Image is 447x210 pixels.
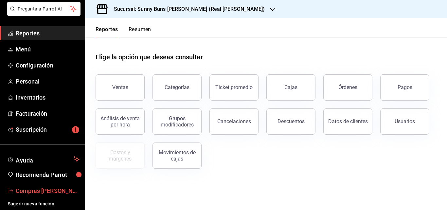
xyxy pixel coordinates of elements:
[96,52,203,62] h1: Elige la opción que deseas consultar
[18,6,70,12] span: Pregunta a Parrot AI
[323,74,372,101] button: Órdenes
[165,84,189,90] div: Categorías
[157,149,197,162] div: Movimientos de cajas
[215,84,253,90] div: Ticket promedio
[16,125,80,134] span: Suscripción
[217,118,251,124] div: Cancelaciones
[96,26,151,37] div: navigation tabs
[152,108,202,135] button: Grupos modificadores
[16,61,80,70] span: Configuración
[96,74,145,101] button: Ventas
[109,5,265,13] h3: Sucursal: Sunny Buns [PERSON_NAME] (Real [PERSON_NAME])
[5,10,80,17] a: Pregunta a Parrot AI
[8,200,80,207] span: Sugerir nueva función
[16,29,80,38] span: Reportes
[380,108,429,135] button: Usuarios
[152,143,202,169] button: Movimientos de cajas
[96,143,145,169] button: Contrata inventarios para ver este reporte
[16,77,80,86] span: Personal
[209,74,259,101] button: Ticket promedio
[338,84,357,90] div: Órdenes
[16,186,80,195] span: Compras [PERSON_NAME]
[284,84,298,91] div: Cajas
[152,74,202,101] button: Categorías
[16,170,80,179] span: Recomienda Parrot
[96,26,118,37] button: Reportes
[16,155,71,163] span: Ayuda
[100,115,140,128] div: Análisis de venta por hora
[323,108,372,135] button: Datos de clientes
[266,108,315,135] button: Descuentos
[398,84,412,90] div: Pagos
[328,118,368,124] div: Datos de clientes
[157,115,197,128] div: Grupos modificadores
[277,118,305,124] div: Descuentos
[129,26,151,37] button: Resumen
[112,84,128,90] div: Ventas
[100,149,140,162] div: Costos y márgenes
[16,45,80,54] span: Menú
[96,108,145,135] button: Análisis de venta por hora
[395,118,415,124] div: Usuarios
[380,74,429,101] button: Pagos
[266,74,315,101] a: Cajas
[7,2,80,16] button: Pregunta a Parrot AI
[16,93,80,102] span: Inventarios
[16,109,80,118] span: Facturación
[209,108,259,135] button: Cancelaciones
